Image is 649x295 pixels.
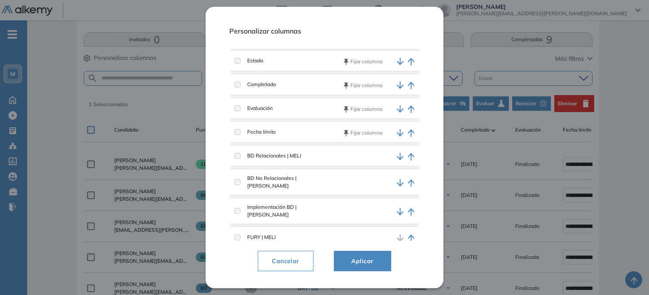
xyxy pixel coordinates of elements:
button: Fijar columna [344,105,382,113]
h1: Personalizar columnas [229,27,420,45]
button: Fijar columna [344,129,382,137]
button: Aplicar [334,251,391,271]
span: Cancelar [265,256,306,266]
label: Fecha límite [240,128,276,136]
label: BD Relacionales | MELI [240,152,301,160]
label: Evaluación [240,104,273,112]
button: Fijar columna [344,58,382,65]
button: Fijar columna [344,81,382,89]
label: BD No Relacionales | [PERSON_NAME] [240,174,329,190]
label: Implementación BD | [PERSON_NAME] [240,203,329,219]
label: Completado [240,81,276,88]
label: FURY | MELI [240,233,276,241]
span: Aplicar [344,256,381,266]
button: Cancelar [258,251,313,271]
label: Estado [240,57,263,65]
